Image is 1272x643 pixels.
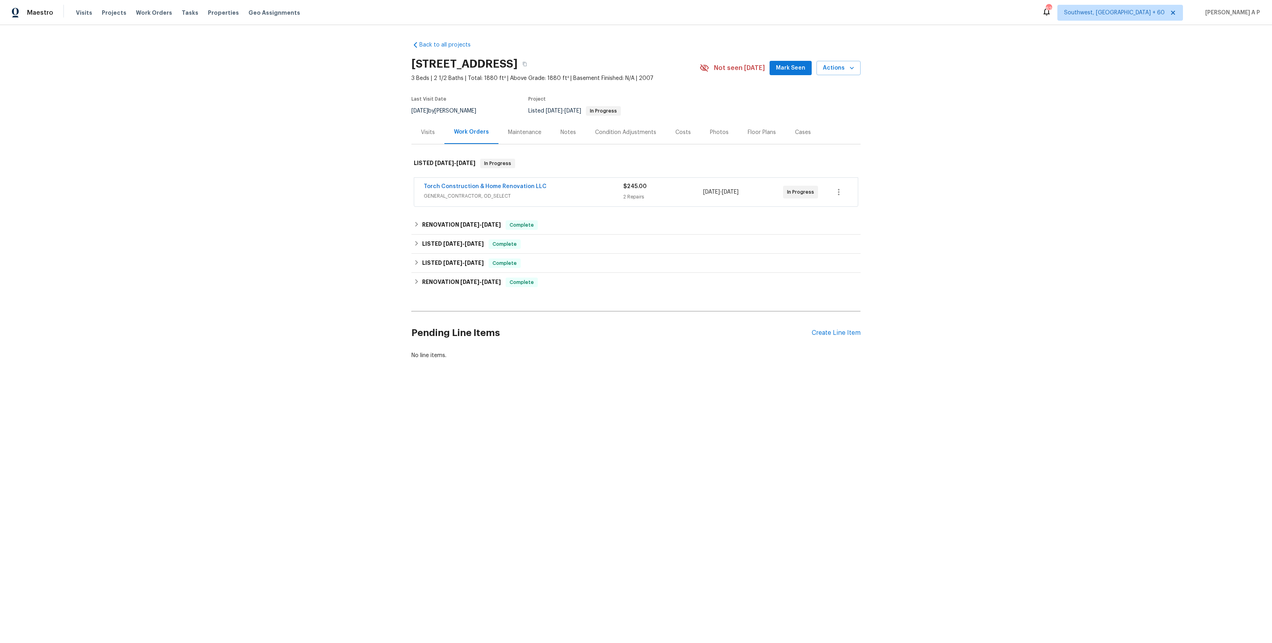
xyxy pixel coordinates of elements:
[489,259,520,267] span: Complete
[422,278,501,287] h6: RENOVATION
[411,97,446,101] span: Last Visit Date
[703,188,739,196] span: -
[102,9,126,17] span: Projects
[411,216,861,235] div: RENOVATION [DATE]-[DATE]Complete
[136,9,172,17] span: Work Orders
[411,74,700,82] span: 3 Beds | 2 1/2 Baths | Total: 1880 ft² | Above Grade: 1880 ft² | Basement Finished: N/A | 2007
[482,279,501,285] span: [DATE]
[411,315,812,352] h2: Pending Line Items
[482,222,501,227] span: [DATE]
[443,260,484,266] span: -
[421,128,435,136] div: Visits
[675,128,691,136] div: Costs
[748,128,776,136] div: Floor Plans
[443,241,484,247] span: -
[422,239,484,249] h6: LISTED
[443,260,462,266] span: [DATE]
[411,254,861,273] div: LISTED [DATE]-[DATE]Complete
[414,159,475,168] h6: LISTED
[411,352,861,359] div: No line items.
[1046,5,1051,13] div: 629
[460,222,501,227] span: -
[623,184,647,189] span: $245.00
[454,128,489,136] div: Work Orders
[546,108,581,114] span: -
[823,63,854,73] span: Actions
[506,221,537,229] span: Complete
[776,63,805,73] span: Mark Seen
[795,128,811,136] div: Cases
[623,193,703,201] div: 2 Repairs
[812,329,861,337] div: Create Line Item
[465,260,484,266] span: [DATE]
[722,189,739,195] span: [DATE]
[595,128,656,136] div: Condition Adjustments
[411,108,428,114] span: [DATE]
[508,128,541,136] div: Maintenance
[76,9,92,17] span: Visits
[703,189,720,195] span: [DATE]
[564,108,581,114] span: [DATE]
[1202,9,1260,17] span: [PERSON_NAME] A P
[710,128,729,136] div: Photos
[248,9,300,17] span: Geo Assignments
[816,61,861,76] button: Actions
[411,106,486,116] div: by [PERSON_NAME]
[546,108,562,114] span: [DATE]
[787,188,817,196] span: In Progress
[424,184,547,189] a: Torch Construction & Home Renovation LLC
[208,9,239,17] span: Properties
[435,160,454,166] span: [DATE]
[443,241,462,247] span: [DATE]
[770,61,812,76] button: Mark Seen
[506,278,537,286] span: Complete
[27,9,53,17] span: Maestro
[460,222,479,227] span: [DATE]
[489,240,520,248] span: Complete
[435,160,475,166] span: -
[422,220,501,230] h6: RENOVATION
[1064,9,1165,17] span: Southwest, [GEOGRAPHIC_DATA] + 60
[481,159,514,167] span: In Progress
[422,258,484,268] h6: LISTED
[587,109,620,113] span: In Progress
[528,108,621,114] span: Listed
[528,97,546,101] span: Project
[182,10,198,16] span: Tasks
[714,64,765,72] span: Not seen [DATE]
[411,151,861,176] div: LISTED [DATE]-[DATE]In Progress
[560,128,576,136] div: Notes
[465,241,484,247] span: [DATE]
[460,279,479,285] span: [DATE]
[460,279,501,285] span: -
[424,192,623,200] span: GENERAL_CONTRACTOR, OD_SELECT
[518,57,532,71] button: Copy Address
[456,160,475,166] span: [DATE]
[411,41,488,49] a: Back to all projects
[411,235,861,254] div: LISTED [DATE]-[DATE]Complete
[411,273,861,292] div: RENOVATION [DATE]-[DATE]Complete
[411,60,518,68] h2: [STREET_ADDRESS]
